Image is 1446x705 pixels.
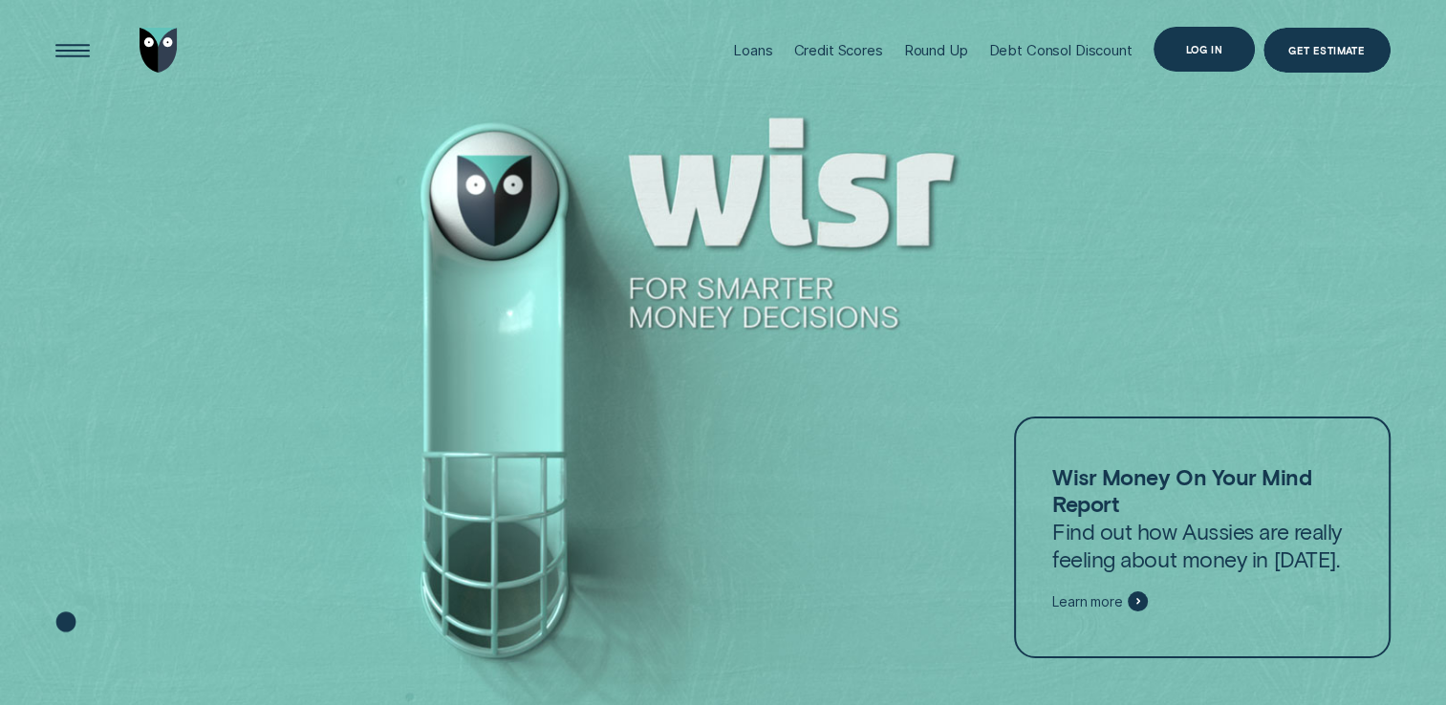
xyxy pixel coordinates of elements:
div: Credit Scores [793,41,882,59]
a: Get Estimate [1263,28,1391,74]
strong: Wisr Money On Your Mind Report [1052,463,1311,518]
span: Learn more [1052,593,1123,610]
div: Round Up [904,41,968,59]
div: Log in [1185,45,1222,53]
div: Debt Consol Discount [988,41,1132,59]
img: Wisr [140,28,178,74]
a: Wisr Money On Your Mind ReportFind out how Aussies are really feeling about money in [DATE].Learn... [1014,417,1390,658]
button: Log in [1154,27,1255,73]
div: Loans [733,41,772,59]
button: Open Menu [50,28,96,74]
p: Find out how Aussies are really feeling about money in [DATE]. [1052,463,1352,573]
